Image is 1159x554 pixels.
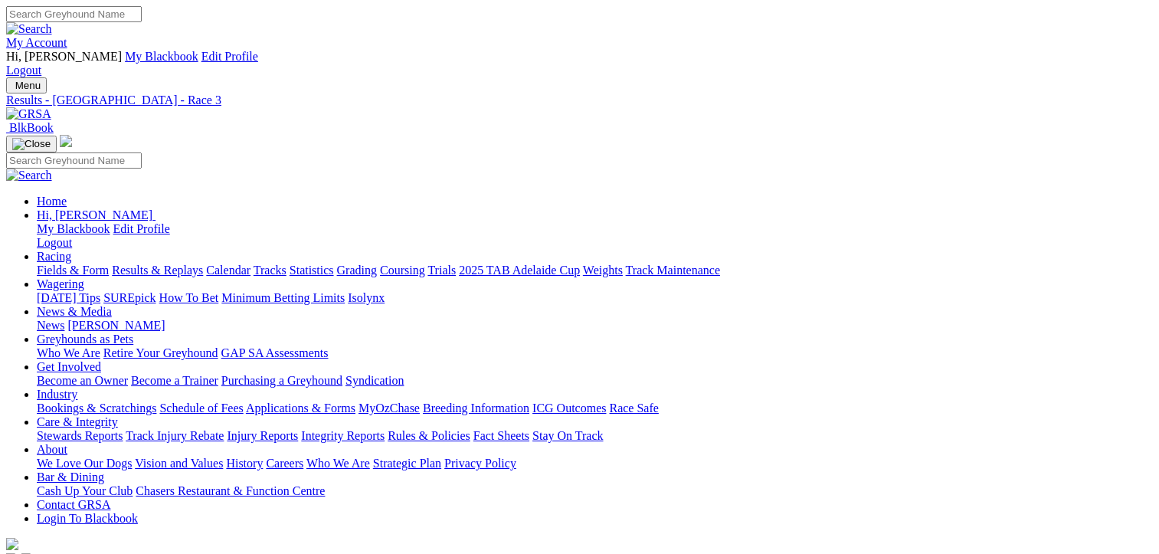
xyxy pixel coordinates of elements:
a: Wagering [37,277,84,290]
a: Trials [427,264,456,277]
a: News & Media [37,305,112,318]
a: Home [37,195,67,208]
a: 2025 TAB Adelaide Cup [459,264,580,277]
img: Search [6,169,52,182]
div: Care & Integrity [37,429,1153,443]
div: Bar & Dining [37,484,1153,498]
a: Stay On Track [532,429,603,442]
a: Privacy Policy [444,457,516,470]
a: Weights [583,264,623,277]
div: My Account [6,50,1153,77]
a: [DATE] Tips [37,291,100,304]
div: Wagering [37,291,1153,305]
a: Fact Sheets [473,429,529,442]
a: History [226,457,263,470]
a: My Blackbook [37,222,110,235]
a: Race Safe [609,402,658,415]
div: News & Media [37,319,1153,333]
a: ICG Outcomes [532,402,606,415]
a: Edit Profile [201,50,258,63]
input: Search [6,152,142,169]
a: Care & Integrity [37,415,118,428]
a: Results & Replays [112,264,203,277]
a: GAP SA Assessments [221,346,329,359]
a: Chasers Restaurant & Function Centre [136,484,325,497]
a: Calendar [206,264,250,277]
div: Get Involved [37,374,1153,388]
a: Cash Up Your Club [37,484,133,497]
span: Hi, [PERSON_NAME] [6,50,122,63]
a: Bar & Dining [37,470,104,484]
a: Isolynx [348,291,385,304]
a: Results - [GEOGRAPHIC_DATA] - Race 3 [6,93,1153,107]
a: BlkBook [6,121,54,134]
a: News [37,319,64,332]
a: Become an Owner [37,374,128,387]
a: About [37,443,67,456]
span: Menu [15,80,41,91]
a: Careers [266,457,303,470]
a: Who We Are [37,346,100,359]
a: Edit Profile [113,222,170,235]
a: Get Involved [37,360,101,373]
div: Greyhounds as Pets [37,346,1153,360]
a: Syndication [345,374,404,387]
a: Purchasing a Greyhound [221,374,342,387]
a: Hi, [PERSON_NAME] [37,208,156,221]
button: Toggle navigation [6,77,47,93]
a: My Blackbook [125,50,198,63]
a: Logout [6,64,41,77]
a: Vision and Values [135,457,223,470]
a: My Account [6,36,67,49]
a: Integrity Reports [301,429,385,442]
a: Strategic Plan [373,457,441,470]
a: Retire Your Greyhound [103,346,218,359]
span: Hi, [PERSON_NAME] [37,208,152,221]
a: Who We Are [306,457,370,470]
a: Rules & Policies [388,429,470,442]
img: logo-grsa-white.png [6,538,18,550]
a: Statistics [290,264,334,277]
a: Contact GRSA [37,498,110,511]
a: How To Bet [159,291,219,304]
a: Tracks [254,264,286,277]
img: GRSA [6,107,51,121]
img: logo-grsa-white.png [60,135,72,147]
div: Racing [37,264,1153,277]
a: Login To Blackbook [37,512,138,525]
a: Minimum Betting Limits [221,291,345,304]
a: Applications & Forms [246,402,355,415]
a: Breeding Information [423,402,529,415]
a: Coursing [380,264,425,277]
a: Greyhounds as Pets [37,333,133,346]
a: Racing [37,250,71,263]
a: Grading [337,264,377,277]
span: BlkBook [9,121,54,134]
a: Track Injury Rebate [126,429,224,442]
a: Stewards Reports [37,429,123,442]
a: Logout [37,236,72,249]
a: Become a Trainer [131,374,218,387]
img: Search [6,22,52,36]
a: MyOzChase [359,402,420,415]
a: [PERSON_NAME] [67,319,165,332]
div: About [37,457,1153,470]
a: Injury Reports [227,429,298,442]
input: Search [6,6,142,22]
a: SUREpick [103,291,156,304]
button: Toggle navigation [6,136,57,152]
a: Track Maintenance [626,264,720,277]
a: We Love Our Dogs [37,457,132,470]
img: Close [12,138,51,150]
a: Bookings & Scratchings [37,402,156,415]
a: Fields & Form [37,264,109,277]
div: Industry [37,402,1153,415]
a: Industry [37,388,77,401]
div: Hi, [PERSON_NAME] [37,222,1153,250]
a: Schedule of Fees [159,402,243,415]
